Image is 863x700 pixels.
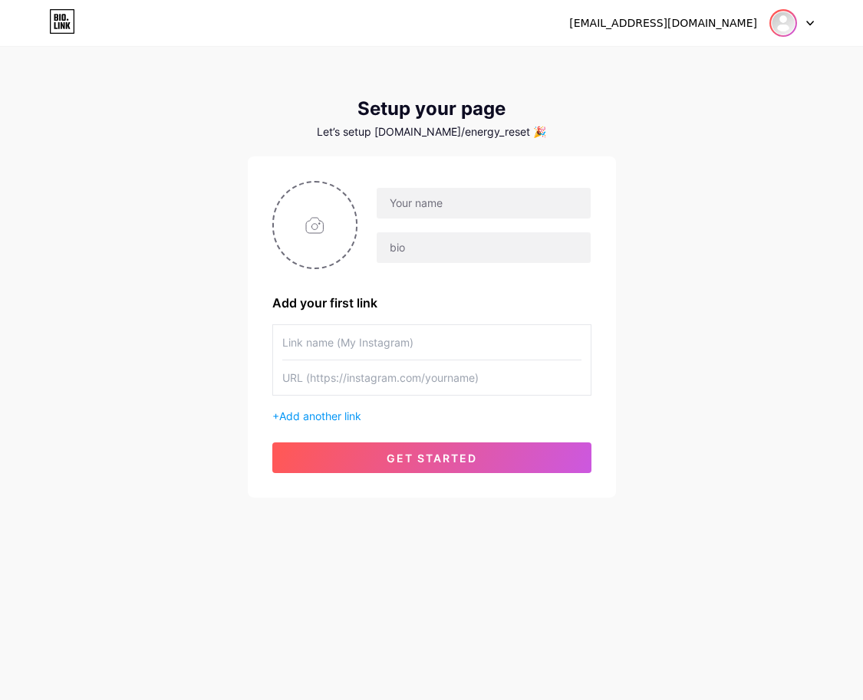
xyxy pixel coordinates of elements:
[272,408,591,424] div: +
[282,360,581,395] input: URL (https://instagram.com/yourname)
[377,188,590,219] input: Your name
[248,98,616,120] div: Setup your page
[272,442,591,473] button: get started
[282,325,581,360] input: Link name (My Instagram)
[272,294,591,312] div: Add your first link
[569,15,757,31] div: [EMAIL_ADDRESS][DOMAIN_NAME]
[279,409,361,422] span: Add another link
[248,126,616,138] div: Let’s setup [DOMAIN_NAME]/energy_reset 🎉
[771,11,795,35] img: energy_reset
[387,452,477,465] span: get started
[377,232,590,263] input: bio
